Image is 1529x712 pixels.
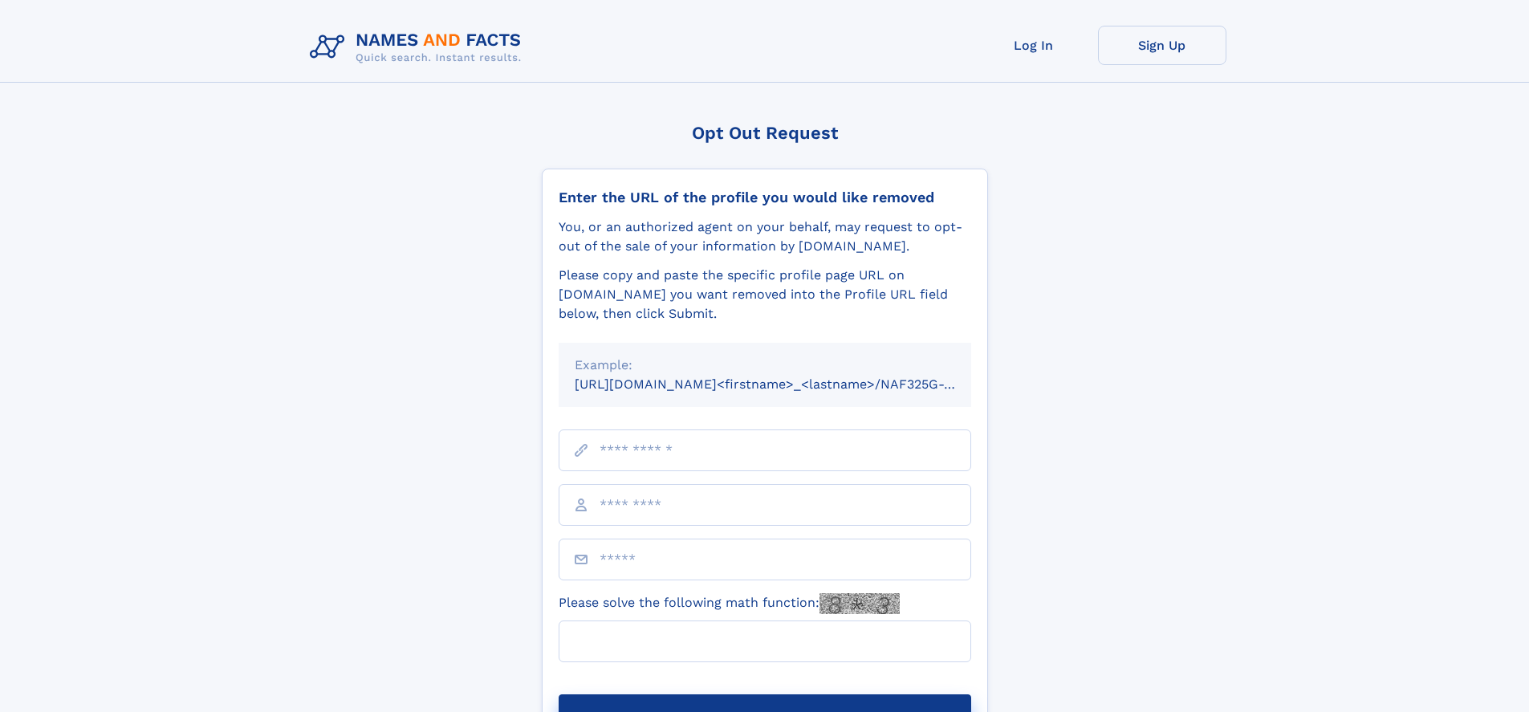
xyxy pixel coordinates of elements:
[303,26,535,69] img: Logo Names and Facts
[542,123,988,143] div: Opt Out Request
[970,26,1098,65] a: Log In
[559,266,971,323] div: Please copy and paste the specific profile page URL on [DOMAIN_NAME] you want removed into the Pr...
[559,218,971,256] div: You, or an authorized agent on your behalf, may request to opt-out of the sale of your informatio...
[559,593,900,614] label: Please solve the following math function:
[559,189,971,206] div: Enter the URL of the profile you would like removed
[575,356,955,375] div: Example:
[575,376,1002,392] small: [URL][DOMAIN_NAME]<firstname>_<lastname>/NAF325G-xxxxxxxx
[1098,26,1226,65] a: Sign Up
